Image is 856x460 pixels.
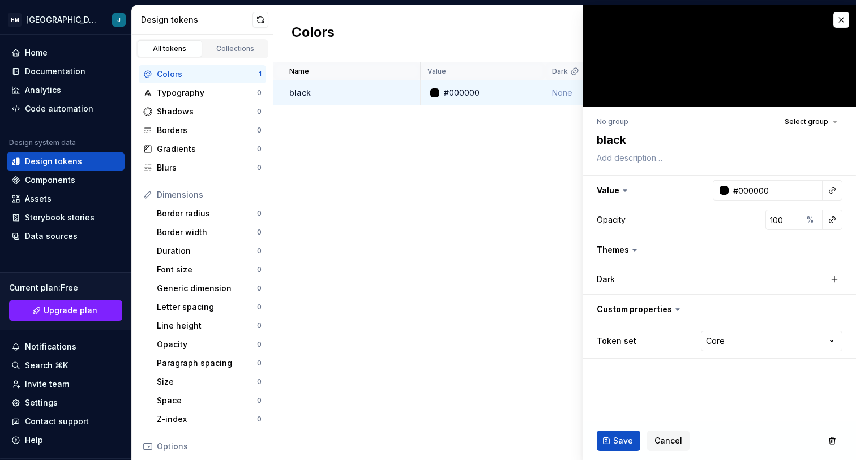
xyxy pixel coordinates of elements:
div: 0 [257,107,262,116]
div: Borders [157,125,257,136]
a: Data sources [7,227,125,245]
td: None [545,80,670,105]
button: Select group [780,114,842,130]
div: Gradients [157,143,257,155]
div: 0 [257,377,262,386]
div: Help [25,435,43,446]
a: Colors1 [139,65,266,83]
a: Size0 [152,373,266,391]
div: Shadows [157,106,257,117]
div: Search ⌘K [25,360,68,371]
div: HM [8,13,22,27]
div: 0 [257,303,262,312]
div: 0 [257,88,262,97]
a: Blurs0 [139,159,266,177]
div: No group [597,117,628,126]
div: 0 [257,246,262,255]
button: Search ⌘K [7,356,125,374]
label: Dark [597,274,615,285]
div: Contact support [25,416,89,427]
a: Line height0 [152,317,266,335]
input: 100 [765,210,802,230]
div: Border radius [157,208,257,219]
a: Analytics [7,81,125,99]
button: HM[GEOGRAPHIC_DATA]J [2,7,129,32]
a: Generic dimension0 [152,279,266,297]
div: Blurs [157,162,257,173]
div: Analytics [25,84,61,96]
a: Documentation [7,62,125,80]
a: Components [7,171,125,189]
div: #000000 [444,87,480,99]
div: Generic dimension [157,283,257,294]
div: Assets [25,193,52,205]
a: Settings [7,394,125,412]
div: J [117,15,121,24]
h2: Colors [292,23,335,44]
a: Invite team [7,375,125,393]
span: Upgrade plan [44,305,97,316]
div: 0 [257,415,262,424]
div: 0 [257,265,262,274]
div: Data sources [25,231,78,242]
div: 0 [257,396,262,405]
div: Letter spacing [157,301,257,313]
button: Notifications [7,338,125,356]
div: Design tokens [25,156,82,167]
div: 0 [257,209,262,218]
a: Code automation [7,100,125,118]
div: 1 [259,70,262,79]
div: All tokens [142,44,198,53]
div: Duration [157,245,257,257]
a: Border radius0 [152,205,266,223]
label: Token set [597,335,636,347]
a: Duration0 [152,242,266,260]
a: Z-index0 [152,410,266,428]
button: Help [7,431,125,449]
a: Upgrade plan [9,300,122,321]
div: Current plan : Free [9,282,122,293]
div: Storybook stories [25,212,95,223]
a: Space0 [152,391,266,410]
a: Typography0 [139,84,266,102]
div: 0 [257,284,262,293]
span: Select group [785,117,828,126]
div: Notifications [25,341,76,352]
div: Dimensions [157,189,262,201]
a: Font size0 [152,261,266,279]
div: Options [157,441,262,452]
div: 0 [257,163,262,172]
a: Home [7,44,125,62]
div: Design tokens [141,14,252,25]
div: Z-index [157,414,257,425]
div: 0 [257,126,262,135]
div: Settings [25,397,58,408]
div: Line height [157,320,257,331]
p: Dark [552,67,568,76]
div: Size [157,376,257,387]
div: 0 [257,321,262,330]
p: black [289,87,311,99]
a: Design tokens [7,152,125,171]
div: Space [157,395,257,406]
div: Documentation [25,66,85,77]
a: Assets [7,190,125,208]
a: Gradients0 [139,140,266,158]
a: Paragraph spacing0 [152,354,266,372]
div: Design system data [9,138,76,147]
div: 0 [257,144,262,154]
span: Cancel [654,435,682,446]
div: Paragraph spacing [157,357,257,369]
a: Border width0 [152,223,266,241]
div: Border width [157,227,257,238]
button: Save [597,431,640,451]
div: Typography [157,87,257,99]
div: Opacity [157,339,257,350]
div: Font size [157,264,257,275]
textarea: black [594,130,840,150]
div: 0 [257,228,262,237]
a: Letter spacing0 [152,298,266,316]
div: 0 [257,359,262,368]
span: Save [613,435,633,446]
div: Colors [157,69,259,80]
